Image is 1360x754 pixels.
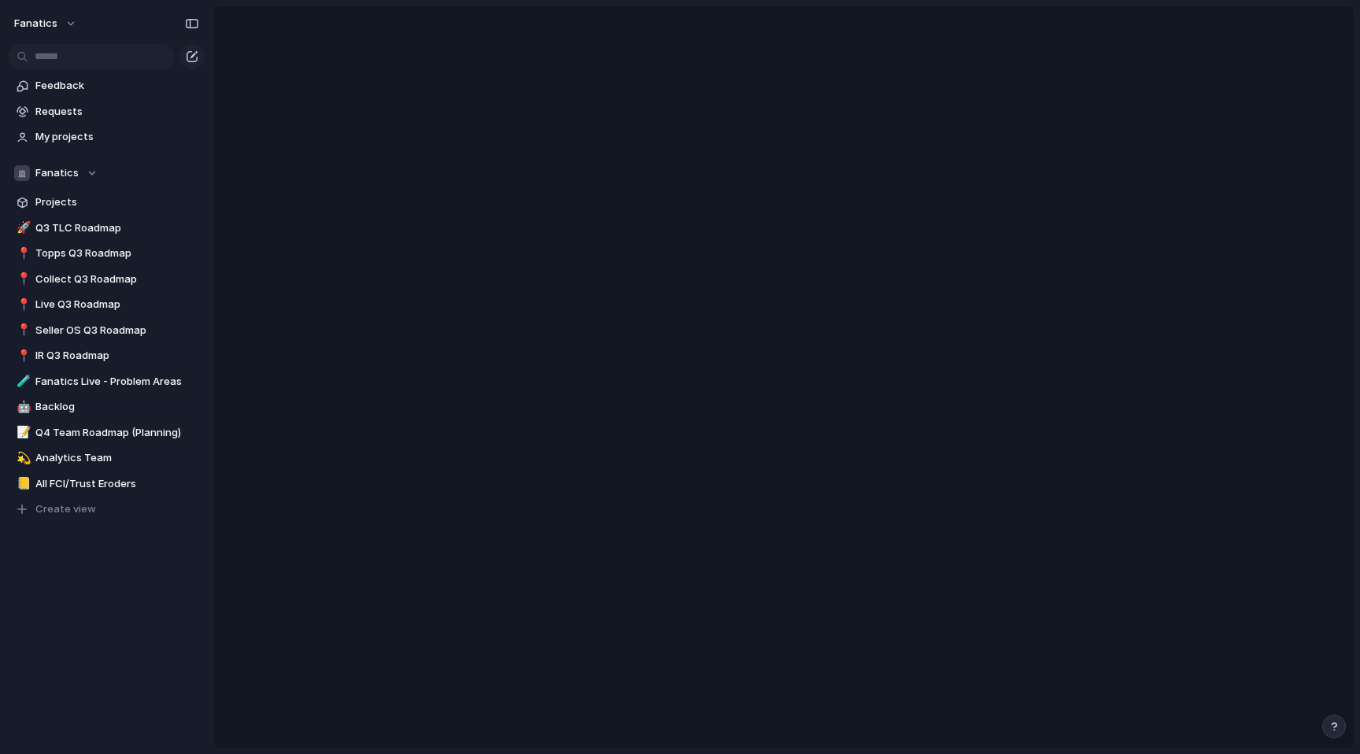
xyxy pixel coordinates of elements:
[35,323,199,338] span: Seller OS Q3 Roadmap
[8,74,205,98] a: Feedback
[14,220,30,236] button: 🚀
[8,472,205,496] a: 📒All FCI/Trust Eroders
[35,129,199,145] span: My projects
[8,446,205,470] a: 💫Analytics Team
[14,323,30,338] button: 📍
[35,104,199,120] span: Requests
[14,425,30,441] button: 📝
[14,297,30,312] button: 📍
[14,399,30,415] button: 🤖
[7,11,85,36] button: fanatics
[8,190,205,214] a: Projects
[35,425,199,441] span: Q4 Team Roadmap (Planning)
[17,475,28,493] div: 📒
[17,270,28,288] div: 📍
[35,246,199,261] span: Topps Q3 Roadmap
[35,450,199,466] span: Analytics Team
[35,501,96,517] span: Create view
[35,348,199,364] span: IR Q3 Roadmap
[14,348,30,364] button: 📍
[8,370,205,394] a: 🧪Fanatics Live - Problem Areas
[8,293,205,316] a: 📍Live Q3 Roadmap
[14,476,30,492] button: 📒
[8,344,205,368] a: 📍IR Q3 Roadmap
[8,319,205,342] a: 📍Seller OS Q3 Roadmap
[14,246,30,261] button: 📍
[8,216,205,240] a: 🚀Q3 TLC Roadmap
[17,372,28,390] div: 🧪
[35,165,79,181] span: Fanatics
[17,347,28,365] div: 📍
[35,194,199,210] span: Projects
[8,242,205,265] a: 📍Topps Q3 Roadmap
[14,272,30,287] button: 📍
[8,100,205,124] a: Requests
[35,399,199,415] span: Backlog
[8,421,205,445] a: 📝Q4 Team Roadmap (Planning)
[14,374,30,390] button: 🧪
[17,423,28,442] div: 📝
[8,268,205,291] a: 📍Collect Q3 Roadmap
[17,296,28,314] div: 📍
[17,321,28,339] div: 📍
[14,450,30,466] button: 💫
[17,245,28,263] div: 📍
[17,398,28,416] div: 🤖
[8,497,205,521] button: Create view
[17,449,28,468] div: 💫
[35,272,199,287] span: Collect Q3 Roadmap
[35,297,199,312] span: Live Q3 Roadmap
[17,219,28,237] div: 🚀
[8,395,205,419] a: 🤖Backlog
[35,476,199,492] span: All FCI/Trust Eroders
[35,78,199,94] span: Feedback
[14,16,57,31] span: fanatics
[35,220,199,236] span: Q3 TLC Roadmap
[8,125,205,149] a: My projects
[8,161,205,185] button: Fanatics
[35,374,199,390] span: Fanatics Live - Problem Areas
